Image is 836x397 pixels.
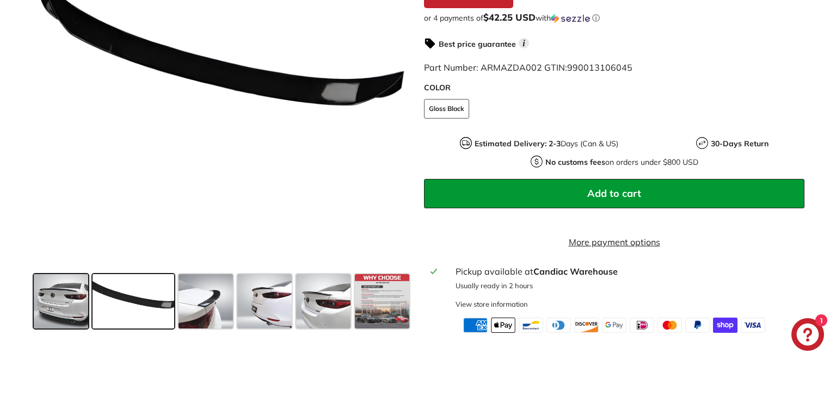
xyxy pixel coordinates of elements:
[713,318,737,333] img: shopify_pay
[574,318,599,333] img: discover
[475,138,618,150] p: Days (Can & US)
[567,62,632,73] span: 990013106045
[545,157,605,167] strong: No customs fees
[685,318,710,333] img: paypal
[519,318,543,333] img: bancontact
[551,14,590,23] img: Sezzle
[519,38,529,48] span: i
[439,39,516,49] strong: Best price guarantee
[424,13,804,23] div: or 4 payments of with
[424,62,632,73] span: Part Number: ARMAZDA002 GTIN:
[456,281,798,291] p: Usually ready in 2 hours
[545,157,698,168] p: on orders under $800 USD
[424,235,804,249] a: More payment options
[788,318,827,353] inbox-online-store-chat: Shopify online store chat
[587,187,641,200] span: Add to cart
[456,299,528,309] div: View store information
[491,318,515,333] img: apple_pay
[602,318,626,333] img: google_pay
[424,82,804,94] label: COLOR
[475,139,561,148] strong: Estimated Delivery: 2-3
[533,266,618,277] strong: Candiac Warehouse
[463,318,488,333] img: american_express
[424,179,804,208] button: Add to cart
[657,318,682,333] img: master
[483,11,536,23] span: $42.25 USD
[741,318,765,333] img: visa
[456,265,798,278] div: Pickup available at
[711,139,769,148] strong: 30-Days Return
[424,13,804,23] div: or 4 payments of$42.25 USDwithSezzle Click to learn more about Sezzle
[630,318,654,333] img: ideal
[546,318,571,333] img: diners_club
